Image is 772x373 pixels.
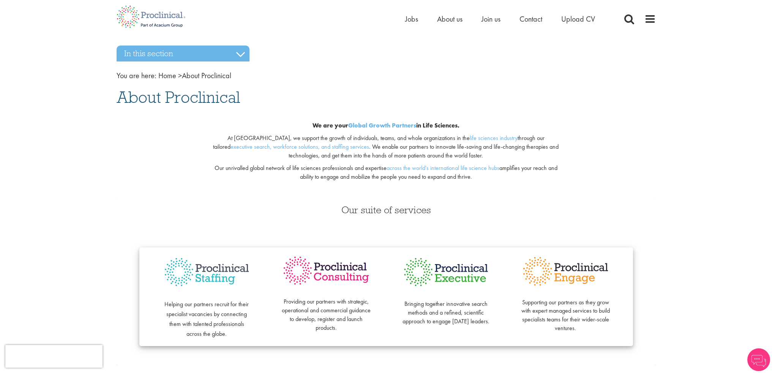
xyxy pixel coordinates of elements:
a: About us [437,14,463,24]
h3: Our suite of services [117,205,656,215]
a: breadcrumb link to Home [158,71,176,80]
a: executive search, workforce solutions, and staffing services [230,143,369,151]
a: Upload CV [561,14,595,24]
iframe: reCAPTCHA [5,345,103,368]
img: Proclinical Executive [401,255,491,289]
a: Join us [482,14,500,24]
img: Proclinical Engage [521,255,610,288]
span: You are here: [117,71,156,80]
a: Global Growth Partners [348,121,416,129]
a: Jobs [405,14,418,24]
img: Chatbot [747,348,770,371]
span: > [178,71,182,80]
a: across the world's international life science hubs [387,164,499,172]
span: Helping our partners recruit for their specialist vacancies by connecting them with talented prof... [164,300,249,338]
a: Contact [519,14,542,24]
span: About Proclinical [117,87,240,107]
span: About Proclinical [158,71,231,80]
img: Proclinical Consulting [282,255,371,286]
p: Our unrivalled global network of life sciences professionals and expertise amplifies your reach a... [208,164,564,181]
p: Supporting our partners as they grow with expert managed services to build specialists teams for ... [521,290,610,333]
b: We are your in Life Sciences. [313,121,459,129]
p: At [GEOGRAPHIC_DATA], we support the growth of individuals, teams, and whole organizations in the... [208,134,564,160]
img: Proclinical Staffing [162,255,251,290]
h3: In this section [117,46,249,61]
p: Providing our partners with strategic, operational and commercial guidance to develop, register a... [282,289,371,332]
p: Bringing together innovative search methods and a refined, scientific approach to engage [DATE] l... [401,291,491,326]
a: life sciences industry [470,134,518,142]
